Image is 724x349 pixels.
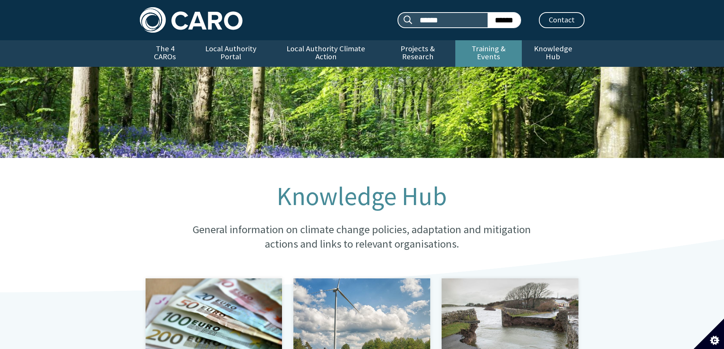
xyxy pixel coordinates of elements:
[522,40,584,67] a: Knowledge Hub
[190,40,272,67] a: Local Authority Portal
[694,319,724,349] button: Set cookie preferences
[140,7,242,33] img: Caro logo
[380,40,455,67] a: Projects & Research
[177,182,546,210] h1: Knowledge Hub
[455,40,522,67] a: Training & Events
[272,40,380,67] a: Local Authority Climate Action
[140,40,190,67] a: The 4 CAROs
[539,12,585,28] a: Contact
[177,223,546,251] p: General information on climate change policies, adaptation and mitigation actions and links to re...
